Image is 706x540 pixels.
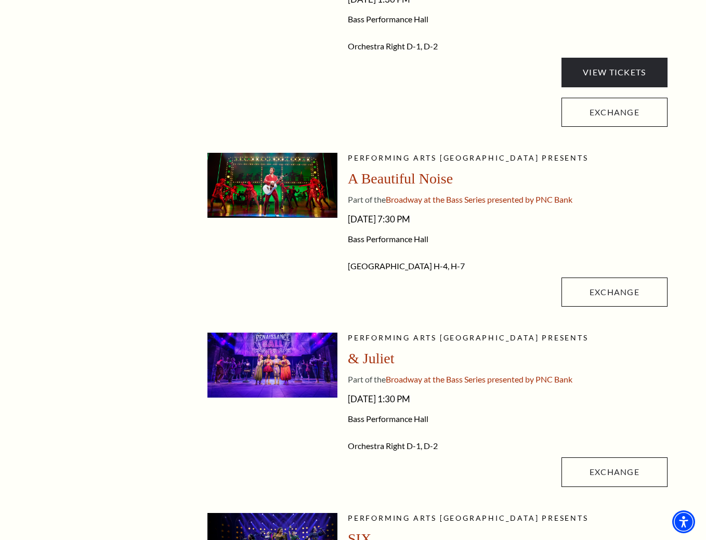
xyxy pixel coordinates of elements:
[207,333,337,398] img: jul-pdp_desktop-1600x800.jpg
[348,153,589,162] span: Performing Arts [GEOGRAPHIC_DATA] presents
[407,441,438,451] span: D-1, D-2
[561,457,668,486] a: Exchange
[348,391,668,407] span: [DATE] 1:30 PM
[348,261,432,271] span: [GEOGRAPHIC_DATA]
[434,261,465,271] span: H-4, H-7
[386,374,572,384] span: Broadway at the Bass Series presented by PNC Bank
[207,153,337,218] img: abn-pdp_desktop-1600x800.jpg
[561,278,668,307] a: Exchange
[386,194,572,204] span: Broadway at the Bass Series presented by PNC Bank
[348,350,394,366] span: & Juliet
[348,194,386,204] span: Part of the
[348,374,386,384] span: Part of the
[348,333,589,342] span: Performing Arts [GEOGRAPHIC_DATA] presents
[672,510,695,533] div: Accessibility Menu
[348,234,668,244] span: Bass Performance Hall
[348,211,668,228] span: [DATE] 7:30 PM
[348,41,405,51] span: Orchestra Right
[407,41,438,51] span: D-1, D-2
[348,441,405,451] span: Orchestra Right
[561,98,668,127] a: Exchange
[348,513,589,522] span: Performing Arts [GEOGRAPHIC_DATA] presents
[561,58,668,87] a: View Tickets
[348,414,668,424] span: Bass Performance Hall
[348,170,453,187] span: A Beautiful Noise
[348,14,668,24] span: Bass Performance Hall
